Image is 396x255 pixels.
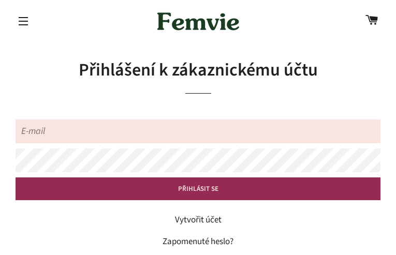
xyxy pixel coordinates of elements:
a: Vytvořit účet [175,214,222,226]
h1: Přihlášení k zákaznickému účtu [16,58,380,83]
input: PŘIHLÁSIT SE [16,177,380,200]
img: Femvie [152,5,245,37]
a: Zapomenuté heslo? [163,235,233,248]
input: E-mail [16,119,380,143]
